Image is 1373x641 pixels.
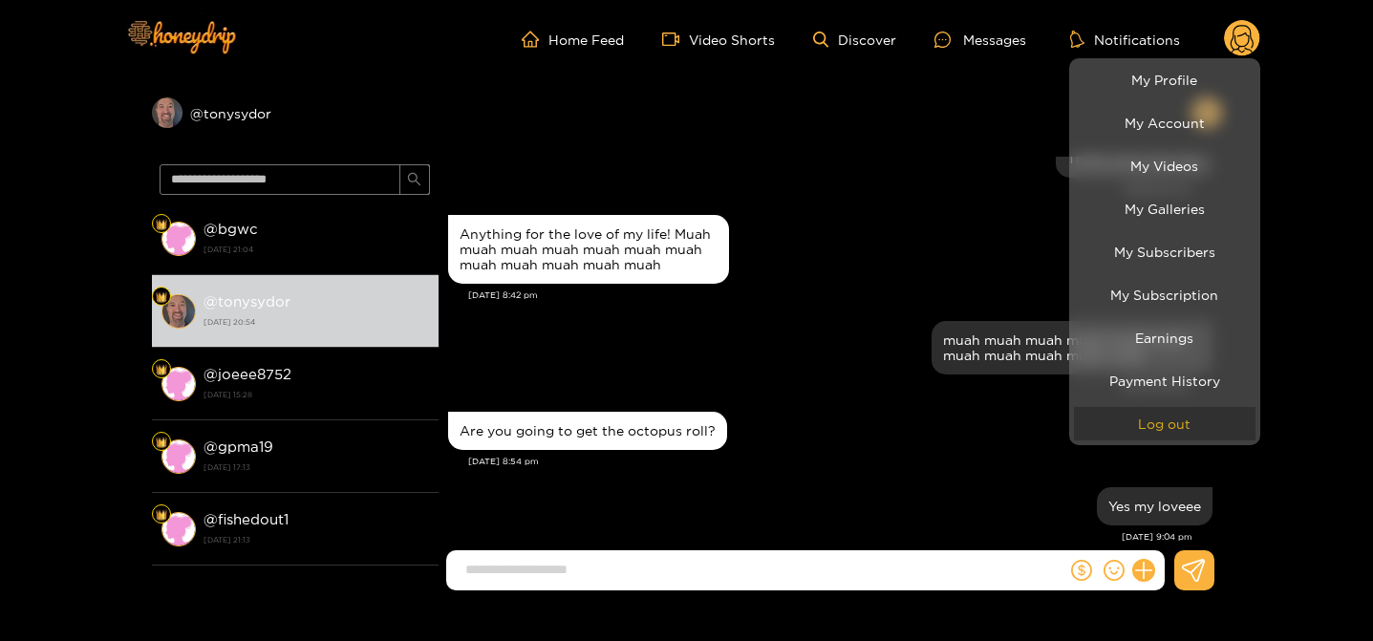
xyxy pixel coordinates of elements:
[1074,106,1255,139] a: My Account
[1074,149,1255,182] a: My Videos
[1074,407,1255,440] button: Log out
[1074,321,1255,354] a: Earnings
[1074,278,1255,311] a: My Subscription
[1074,235,1255,268] a: My Subscribers
[1074,63,1255,96] a: My Profile
[1074,192,1255,225] a: My Galleries
[1074,364,1255,397] a: Payment History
